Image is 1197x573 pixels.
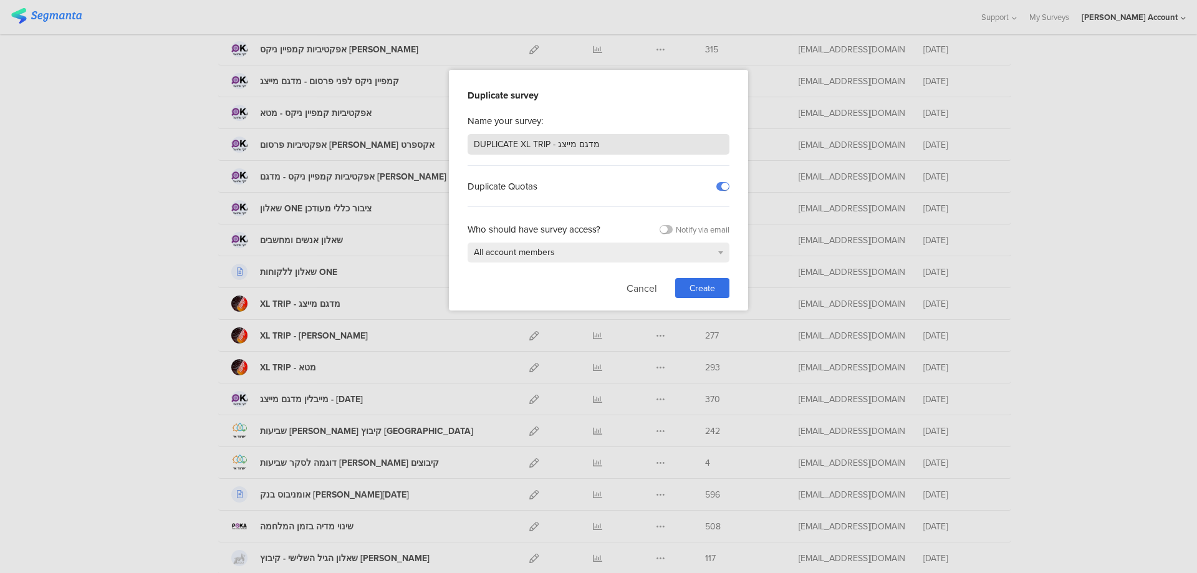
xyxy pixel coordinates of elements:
div: Name your survey: [468,114,729,128]
button: Cancel [627,278,657,298]
sg-field-title: Duplicate Quotas [468,180,537,193]
div: Duplicate survey [468,89,729,102]
span: All account members [474,246,555,259]
div: Notify via email [676,224,729,236]
div: Who should have survey access? [468,223,600,236]
span: Create [690,282,715,295]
